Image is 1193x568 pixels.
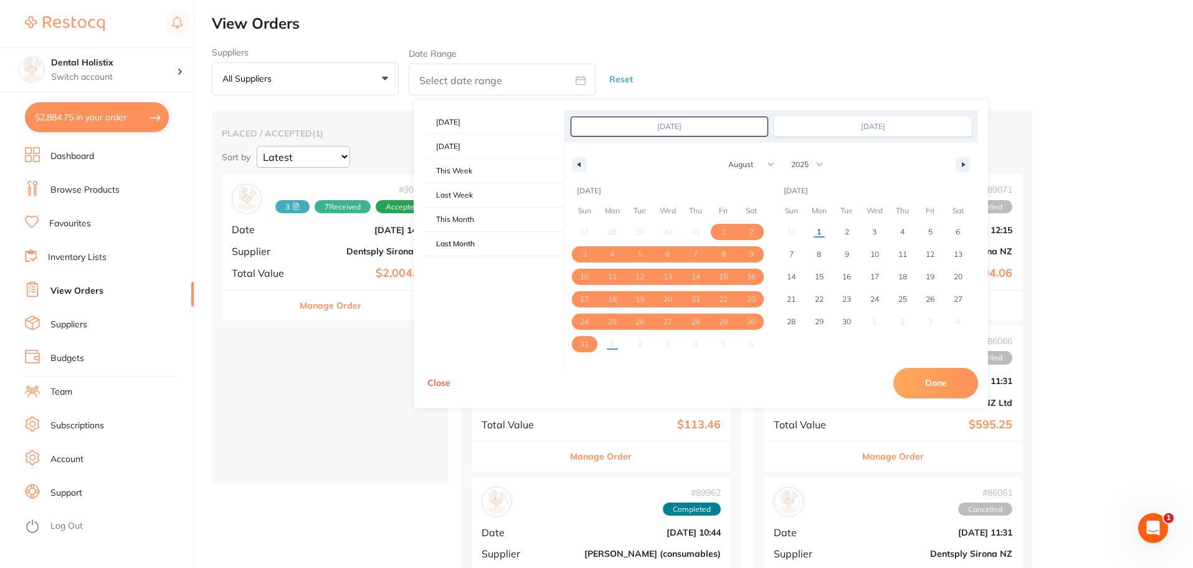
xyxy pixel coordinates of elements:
button: 8 [806,243,834,266]
a: Dashboard [50,150,94,163]
button: 29 [806,310,834,333]
span: [DATE] [424,135,564,158]
span: Supplier [482,397,558,408]
span: 4 [900,221,905,243]
button: 9 [737,243,765,266]
span: Sun [571,201,599,221]
span: 13 [954,243,962,266]
b: [DATE] 11:31 [860,527,1012,537]
input: Early [571,117,768,136]
span: 18 [898,266,907,288]
button: 11 [888,243,916,266]
a: Suppliers [50,319,87,331]
span: Fri [916,201,944,221]
span: # 86061 [958,488,1012,498]
button: 18 [599,288,627,310]
span: Sat [944,201,972,221]
p: Switch account [51,71,177,84]
span: Supplier [482,548,558,559]
span: 30 [842,310,851,333]
span: 9 [749,243,753,266]
button: Done [893,368,978,398]
span: 27 [954,288,962,310]
button: 16 [833,266,861,288]
a: Inventory Lists [48,251,107,264]
span: Fri [710,201,738,221]
span: Total Value [482,419,558,430]
button: 6 [944,221,972,243]
button: 30 [737,310,765,333]
span: 8 [721,243,726,266]
span: 14 [692,266,700,288]
button: Last Week [424,183,564,208]
span: 29 [719,310,728,333]
span: Thu [888,201,916,221]
a: Favourites [49,218,91,230]
span: 8 [817,243,821,266]
span: Tue [833,201,861,221]
iframe: Intercom live chat [1138,513,1168,543]
span: 24 [870,288,879,310]
span: Total Value [774,419,850,430]
span: 19 [635,288,644,310]
button: 6 [654,243,682,266]
span: 5 [638,243,642,266]
span: 30 [747,310,756,333]
span: 6 [956,221,960,243]
span: 1 [817,221,821,243]
span: Sat [737,201,765,221]
button: 25 [888,288,916,310]
span: 4 [610,243,614,266]
button: 3 [861,221,889,243]
span: 29 [815,310,824,333]
button: 15 [710,266,738,288]
button: 17 [861,266,889,288]
button: Manage Order [570,441,632,471]
span: Received [315,200,371,214]
span: # 89962 [663,488,721,498]
span: Supplier [774,397,850,408]
button: 4 [888,221,916,243]
span: 10 [870,243,879,266]
button: 27 [944,288,972,310]
button: $2,884.75 in your order [25,102,169,132]
span: Completed [663,503,721,516]
button: 23 [833,288,861,310]
span: 15 [719,266,728,288]
button: 10 [861,243,889,266]
h2: View Orders [212,15,1193,32]
button: 26 [626,310,654,333]
span: 3 [582,243,587,266]
button: 7 [682,243,710,266]
button: Manage Order [300,291,361,320]
button: 9 [833,243,861,266]
button: 20 [944,266,972,288]
b: Dentsply Sirona NZ [304,246,429,256]
span: # 90539 [275,185,429,195]
button: 28 [777,310,806,333]
button: This Week [424,159,564,183]
span: Received [275,200,310,214]
span: Date [482,527,558,538]
b: $113.46 [568,418,721,431]
span: 15 [815,266,824,288]
span: Wed [861,201,889,221]
span: 2 [845,221,849,243]
span: 13 [663,266,672,288]
div: [DATE] [777,180,972,201]
a: Support [50,487,82,499]
a: Browse Products [50,184,120,196]
p: Sort by [222,152,250,163]
button: 14 [682,266,710,288]
button: 4 [599,243,627,266]
span: Total Value [232,267,294,279]
button: 19 [626,288,654,310]
span: 3 [872,221,877,243]
button: 18 [888,266,916,288]
span: Accepted [376,200,429,214]
span: 27 [663,310,672,333]
span: 17 [870,266,879,288]
span: Supplier [232,246,294,257]
a: Team [50,386,72,398]
button: 17 [571,288,599,310]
